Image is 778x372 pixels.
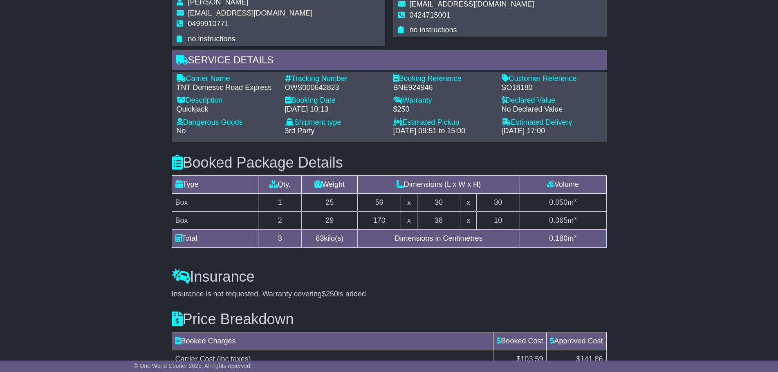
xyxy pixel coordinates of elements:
div: Description [177,96,277,105]
td: 30 [476,194,520,212]
td: Dimensions in Centimetres [358,230,520,248]
td: Booked Charges [172,332,493,350]
h3: Insurance [172,269,607,285]
span: © One World Courier 2025. All rights reserved. [134,363,252,369]
div: TNT Domestic Road Express [177,83,277,92]
td: 1 [258,194,302,212]
td: 56 [358,194,401,212]
div: [DATE] 09:51 to 15:00 [393,127,493,136]
td: Total [172,230,258,248]
sup: 3 [574,233,577,240]
td: x [460,194,476,212]
td: 25 [302,194,358,212]
span: 0.180 [549,234,567,242]
div: SO18180 [502,83,602,92]
td: 2 [258,212,302,230]
span: 83 [316,234,324,242]
div: [DATE] 10:13 [285,105,385,114]
td: 38 [417,212,460,230]
span: $103.59 [516,355,543,363]
sup: 3 [574,197,577,204]
div: Carrier Name [177,74,277,83]
span: 0.050 [549,198,567,206]
div: $250 [393,105,493,114]
span: 3rd Party [285,127,315,135]
span: $141.86 [576,355,603,363]
td: kilo(s) [302,230,358,248]
div: Service Details [172,50,607,72]
span: no instructions [188,35,235,43]
div: Dangerous Goods [177,118,277,127]
div: Shipment type [285,118,385,127]
td: Weight [302,176,358,194]
div: OWS000642823 [285,83,385,92]
span: Carrier Cost [175,355,215,363]
td: 3 [258,230,302,248]
span: [EMAIL_ADDRESS][DOMAIN_NAME] [188,9,313,17]
div: Tracking Number [285,74,385,83]
span: (inc taxes) [217,355,251,363]
span: $250 [322,290,338,298]
h3: Booked Package Details [172,155,607,171]
td: 30 [417,194,460,212]
td: Type [172,176,258,194]
td: x [401,212,417,230]
td: Box [172,212,258,230]
div: BNE924946 [393,83,493,92]
td: m [520,194,606,212]
td: x [401,194,417,212]
td: Approved Cost [547,332,606,350]
td: m [520,212,606,230]
div: Estimated Pickup [393,118,493,127]
td: x [460,212,476,230]
h3: Price Breakdown [172,311,607,327]
td: m [520,230,606,248]
td: Dimensions (L x W x H) [358,176,520,194]
div: Booking Reference [393,74,493,83]
div: No Declared Value [502,105,602,114]
div: Warranty [393,96,493,105]
div: [DATE] 17:00 [502,127,602,136]
div: Quickjack [177,105,277,114]
td: 10 [476,212,520,230]
div: Declared Value [502,96,602,105]
td: 29 [302,212,358,230]
td: Booked Cost [493,332,547,350]
td: Box [172,194,258,212]
span: 0424715001 [410,11,451,19]
span: 0499910771 [188,20,229,28]
div: Insurance is not requested. Warranty covering is added. [172,290,607,299]
span: 0.065 [549,216,567,224]
td: 170 [358,212,401,230]
div: Booking Date [285,96,385,105]
sup: 3 [574,215,577,222]
span: No [177,127,186,135]
div: Estimated Delivery [502,118,602,127]
span: no instructions [410,26,457,34]
div: Customer Reference [502,74,602,83]
td: Qty. [258,176,302,194]
td: Volume [520,176,606,194]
